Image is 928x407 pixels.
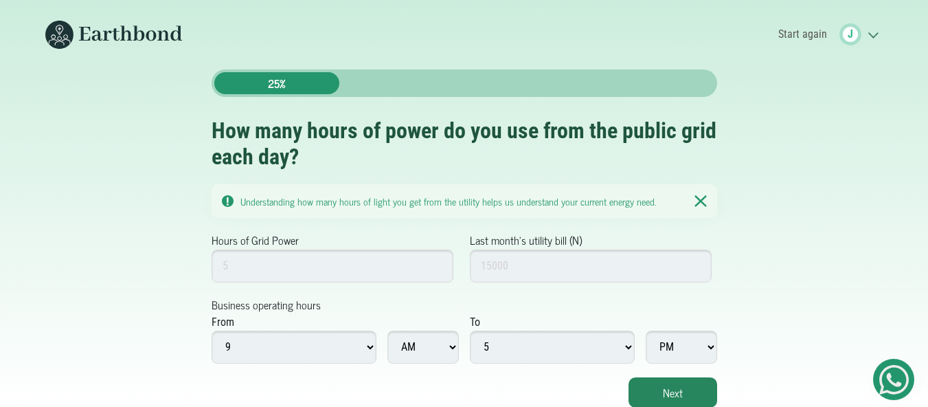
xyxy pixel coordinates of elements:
[212,232,299,248] label: Hours of Grid Power
[848,26,853,43] span: J
[45,21,183,49] img: Earthbond's long logo for desktop view
[212,118,717,170] h2: How many hours of power do you use from the public grid each day?
[212,296,321,313] label: Business operating hours
[773,23,832,46] a: Start again
[879,365,909,395] img: Get Started On Earthbond Via Whatsapp
[470,314,480,331] div: To
[470,232,582,248] label: Last month's utility bill (N)
[214,72,339,94] div: 25%
[470,250,712,283] input: 15000
[212,250,454,283] input: 5
[222,195,234,207] img: Notication Pane Caution Icon
[240,193,656,209] small: Understanding how many hours of light you get from the utility helps us understand your current e...
[694,195,706,208] img: Notication Pane Close Icon
[212,314,234,331] div: From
